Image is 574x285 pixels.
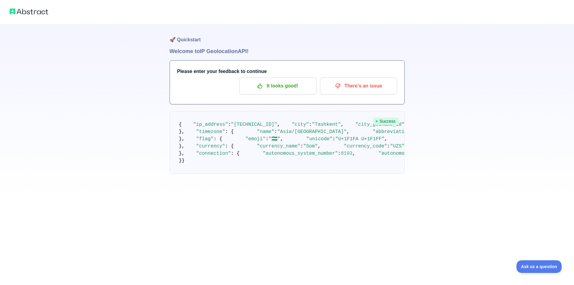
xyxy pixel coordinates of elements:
[318,144,321,149] span: ,
[177,68,397,75] h3: Please enter your feedback to continue
[344,144,387,149] span: "currency_code"
[309,122,312,127] span: :
[390,144,404,149] span: "UZS"
[268,136,280,142] span: "🇺🇿"
[244,81,312,91] p: It looks good!
[306,136,332,142] span: "unicode"
[228,122,231,127] span: :
[355,122,404,127] span: "city_geoname_id"
[277,122,280,127] span: ,
[300,144,303,149] span: :
[384,136,387,142] span: ,
[341,151,352,156] span: 8193
[332,136,335,142] span: :
[373,118,399,125] span: Success
[245,136,265,142] span: "emoji"
[312,122,341,127] span: "Tashkent"
[353,151,356,156] span: ,
[225,144,234,149] span: : {
[274,129,277,135] span: :
[196,144,225,149] span: "currency"
[214,136,222,142] span: : {
[225,129,234,135] span: : {
[292,122,309,127] span: "city"
[277,129,347,135] span: "Asia/[GEOGRAPHIC_DATA]"
[196,129,225,135] span: "timezone"
[320,78,397,94] button: There's an issue
[280,136,283,142] span: ,
[170,24,405,47] h1: 🚀 Quickstart
[387,144,390,149] span: :
[263,151,338,156] span: "autonomous_system_number"
[325,81,393,91] p: There's an issue
[335,136,384,142] span: "U+1F1FA U+1F1FF"
[231,151,240,156] span: : {
[196,151,231,156] span: "connection"
[516,260,562,273] iframe: Toggle Customer Support
[373,129,413,135] span: "abbreviation"
[231,122,277,127] span: "[TECHNICAL_ID]"
[303,144,318,149] span: "Som"
[347,129,350,135] span: ,
[266,136,269,142] span: :
[378,151,471,156] span: "autonomous_system_organization"
[338,151,341,156] span: :
[257,144,300,149] span: "currency_name"
[10,7,48,16] img: Abstract logo
[341,122,344,127] span: ,
[239,78,316,94] button: It looks good!
[193,122,228,127] span: "ip_address"
[170,47,405,55] h1: Welcome to IP Geolocation API!
[196,136,214,142] span: "flag"
[257,129,274,135] span: "name"
[179,122,182,127] span: {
